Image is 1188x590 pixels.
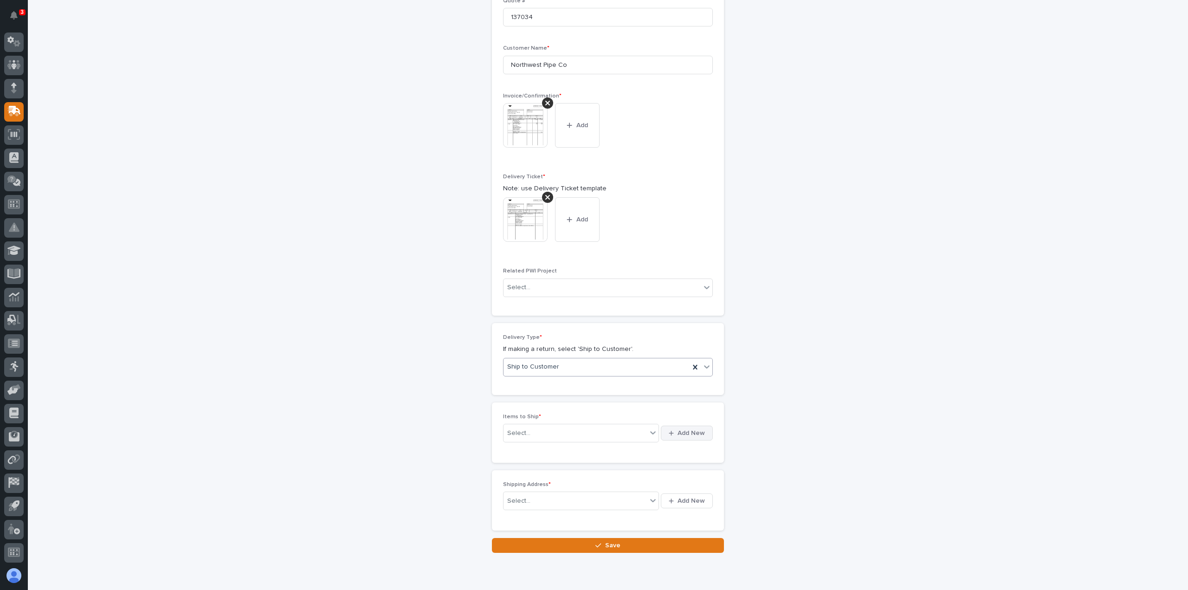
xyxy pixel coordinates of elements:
span: Delivery Type [503,335,542,340]
p: 3 [20,9,24,15]
button: Add [555,103,600,148]
span: Items to Ship [503,414,541,420]
span: Add [576,215,588,224]
span: Add New [678,497,705,505]
button: Add New [661,426,713,441]
span: Invoice/Confirmation [503,93,562,99]
button: users-avatar [4,566,24,585]
button: Add [555,197,600,242]
span: Related PWI Project [503,268,557,274]
p: If making a return, select 'Ship to Customer'. [503,344,713,354]
div: Select... [507,428,530,438]
div: Select... [507,496,530,506]
div: Notifications3 [12,11,24,26]
button: Save [492,538,724,553]
button: Add New [661,493,713,508]
span: Customer Name [503,45,549,51]
span: Ship to Customer [507,362,559,372]
span: Add [576,121,588,130]
span: Delivery Ticket [503,174,545,180]
button: Notifications [4,6,24,25]
div: Select... [507,283,530,292]
span: Shipping Address [503,482,551,487]
span: Save [605,541,620,550]
p: Note: use Delivery Ticket template [503,184,713,194]
span: Add New [678,429,705,437]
